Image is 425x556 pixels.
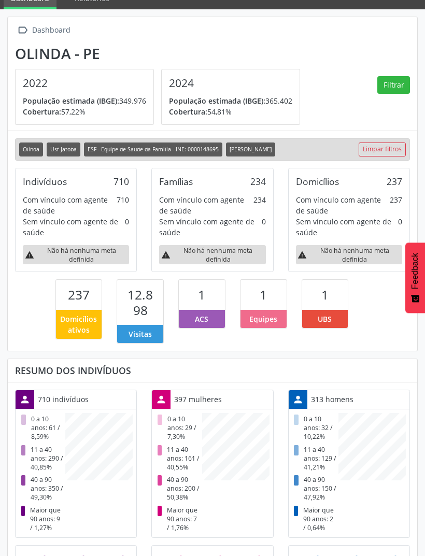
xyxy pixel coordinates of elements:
span: 12.898 [127,286,153,318]
div: 237 [390,194,402,216]
div: Sem vínculo com agente de saúde [159,216,261,238]
div: Resumo dos indivíduos [15,365,410,376]
p: 54,81% [169,106,292,117]
div: 710 indivíduos [34,390,92,408]
div: 11 a 40 anos: 290 / 40,85% [19,443,65,473]
i: warning [297,250,307,260]
div: 237 [387,176,402,187]
span: 237 [68,286,90,303]
div: Com vínculo com agente de saúde [23,194,117,216]
div: Dashboard [30,23,72,38]
span: UBS [318,313,332,324]
div: 0 [262,216,266,238]
div: 40 a 90 anos: 350 / 49,30% [19,474,65,504]
p: 57,22% [23,106,146,117]
div: Maior que 90 anos: 7 / 1,76% [155,504,202,534]
div: Não há nenhuma meta definida [296,245,402,264]
span: Visitas [129,329,152,339]
p: 365.402 [169,95,292,106]
i: warning [25,250,34,260]
span: Olinda [19,142,43,156]
button: Feedback - Mostrar pesquisa [405,243,425,313]
a:  Dashboard [15,23,72,38]
div: 0 a 10 anos: 61 / 8,59% [19,413,65,443]
span: Domicílios ativos [60,313,98,335]
div: Com vínculo com agente de saúde [159,194,253,216]
span: População estimada (IBGE): [169,96,265,106]
span: Usf Jatoba [47,142,80,156]
div: Sem vínculo com agente de saúde [23,216,125,238]
span: Cobertura: [169,107,207,117]
div: 0 [125,216,129,238]
i: warning [161,250,171,260]
div: 397 mulheres [171,390,225,408]
div: 0 a 10 anos: 29 / 7,30% [155,413,202,443]
span: Equipes [249,313,277,324]
div: Indivíduos [23,176,67,187]
div: 11 a 40 anos: 129 / 41,21% [292,443,338,473]
i: person [155,394,167,405]
div: 710 [114,176,129,187]
i: person [19,394,31,405]
div: 710 [117,194,129,216]
h4: 2022 [23,77,146,90]
p: 349.976 [23,95,146,106]
div: 313 homens [307,390,357,408]
span: Feedback [410,253,420,289]
i:  [15,23,30,38]
div: 0 [398,216,402,238]
div: Não há nenhuma meta definida [23,245,129,264]
span: 1 [260,286,267,303]
span: 1 [198,286,205,303]
div: 234 [253,194,266,216]
a: Limpar filtros [359,142,406,156]
div: 40 a 90 anos: 200 / 50,38% [155,474,202,504]
span: População estimada (IBGE): [23,96,119,106]
h4: 2024 [169,77,292,90]
div: Sem vínculo com agente de saúde [296,216,398,238]
div: 0 a 10 anos: 32 / 10,22% [292,413,338,443]
span: ESF - Equipe de Saude da Familia - INE: 0000148695 [84,142,222,156]
div: Famílias [159,176,193,187]
div: Com vínculo com agente de saúde [296,194,390,216]
span: ACS [195,313,208,324]
div: Maior que 90 anos: 2 / 0,64% [292,504,338,534]
div: Maior que 90 anos: 9 / 1,27% [19,504,65,534]
span: 1 [321,286,329,303]
button: Filtrar [377,76,410,94]
div: Olinda - PE [15,45,307,62]
span: Cobertura: [23,107,61,117]
div: 234 [250,176,266,187]
span: [PERSON_NAME] [226,142,275,156]
div: 40 a 90 anos: 150 / 47,92% [292,474,338,504]
div: Não há nenhuma meta definida [159,245,265,264]
div: 11 a 40 anos: 161 / 40,55% [155,443,202,473]
i: person [292,394,304,405]
div: Domicílios [296,176,339,187]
